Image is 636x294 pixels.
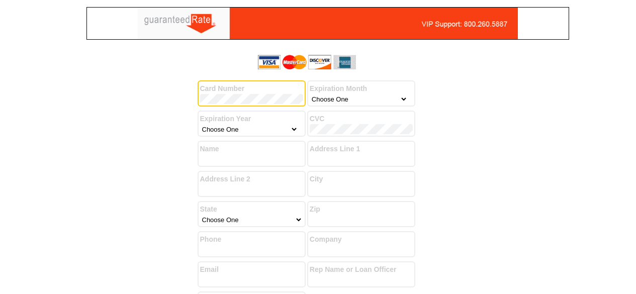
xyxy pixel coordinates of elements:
label: Address Line 1 [310,144,413,154]
img: acceptedCards.gif [258,55,356,69]
label: Company [310,234,413,245]
label: CVC [310,114,413,124]
label: Expiration Month [310,83,413,94]
label: Expiration Year [200,114,303,124]
label: Email [200,264,303,275]
label: State [200,204,303,215]
label: Address Line 2 [200,174,303,184]
label: Phone [200,234,303,245]
label: Card Number [200,83,303,94]
label: Rep Name or Loan Officer [310,264,413,275]
label: City [310,174,413,184]
label: Name [200,144,303,154]
label: Zip [310,204,413,215]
